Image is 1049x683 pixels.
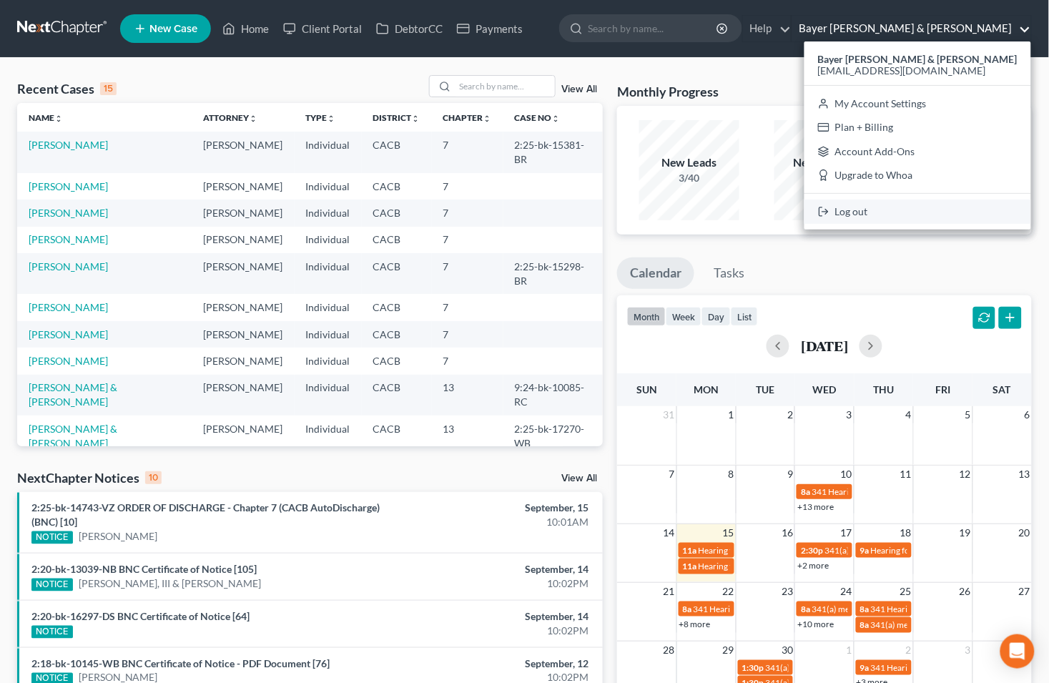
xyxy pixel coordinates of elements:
a: [PERSON_NAME] [29,301,108,313]
div: 10:02PM [413,624,588,638]
td: 7 [432,227,503,253]
a: Tasks [701,257,757,289]
span: [EMAIL_ADDRESS][DOMAIN_NAME] [818,64,986,77]
div: NextChapter Notices [17,469,162,486]
a: [PERSON_NAME] [29,328,108,340]
span: 341(a) meeting for [PERSON_NAME] & [PERSON_NAME] [812,604,1025,614]
div: New Clients [774,154,875,171]
a: [PERSON_NAME] [29,207,108,219]
span: 16 [780,524,794,541]
td: CACB [362,227,432,253]
a: Chapterunfold_more [443,112,492,123]
div: Open Intercom Messenger [1000,634,1035,669]
a: View All [561,473,597,483]
a: [PERSON_NAME] [29,260,108,272]
td: 7 [432,132,503,172]
td: Individual [295,253,362,294]
i: unfold_more [483,114,492,123]
td: 7 [432,348,503,374]
a: Account Add-Ons [804,139,1031,164]
span: 27 [1018,583,1032,600]
span: 8a [801,486,810,497]
a: DebtorCC [369,16,450,41]
a: [PERSON_NAME] [29,355,108,367]
span: 9a [860,545,870,556]
span: 26 [958,583,972,600]
div: 10:02PM [413,576,588,591]
td: CACB [362,173,432,200]
td: [PERSON_NAME] [192,294,295,320]
span: New Case [149,24,197,34]
td: CACB [362,132,432,172]
a: +8 more [679,619,711,629]
span: 1 [845,642,854,659]
a: Attorneyunfold_more [204,112,258,123]
a: 2:18-bk-10145-WB BNC Certificate of Notice - PDF Document [76] [31,657,330,669]
span: 341 Hearing for [PERSON_NAME] [812,486,940,497]
td: CACB [362,253,432,294]
span: 19 [958,524,972,541]
a: Home [215,16,276,41]
span: 11a [683,545,697,556]
span: 1:30p [742,662,764,673]
td: CACB [362,200,432,226]
td: [PERSON_NAME] [192,375,295,416]
input: Search by name... [455,76,555,97]
a: [PERSON_NAME] & [PERSON_NAME] [29,381,117,408]
a: Upgrade to Whoa [804,164,1031,188]
td: [PERSON_NAME] [192,173,295,200]
span: 341(a) meeting for [PERSON_NAME] [766,662,904,673]
span: 11 [899,466,913,483]
td: CACB [362,321,432,348]
i: unfold_more [250,114,258,123]
a: 2:25-bk-14743-VZ ORDER OF DISCHARGE - Chapter 7 (CACB AutoDischarge) (BNC) [10] [31,501,380,528]
span: 29 [722,642,736,659]
span: 5 [964,406,972,423]
td: [PERSON_NAME] [192,132,295,172]
a: View All [561,84,597,94]
span: 17 [839,524,854,541]
td: 13 [432,375,503,416]
div: Recent Cases [17,80,117,97]
td: Individual [295,200,362,226]
td: 13 [432,416,503,456]
a: Log out [804,200,1031,224]
td: 9:24-bk-10085-RC [503,375,604,416]
a: Calendar [617,257,694,289]
a: My Account Settings [804,92,1031,116]
span: 14 [662,524,676,541]
span: Wed [813,383,837,395]
input: Search by name... [588,15,719,41]
i: unfold_more [552,114,561,123]
td: [PERSON_NAME] [192,321,295,348]
div: NOTICE [31,626,73,639]
span: 21 [662,583,676,600]
div: New Leads [639,154,739,171]
a: Payments [450,16,530,41]
a: Districtunfold_more [373,112,420,123]
button: week [666,307,701,326]
span: 24 [839,583,854,600]
i: unfold_more [327,114,336,123]
td: CACB [362,416,432,456]
span: 8a [683,604,692,614]
span: Sun [636,383,657,395]
span: 12 [958,466,972,483]
td: CACB [362,348,432,374]
span: Tue [756,383,774,395]
a: Plan + Billing [804,115,1031,139]
a: Bayer [PERSON_NAME] & [PERSON_NAME] [792,16,1031,41]
a: Nameunfold_more [29,112,63,123]
i: unfold_more [54,114,63,123]
a: [PERSON_NAME] [29,139,108,151]
div: 10 [145,471,162,484]
span: 1 [727,406,736,423]
span: 2 [786,406,794,423]
td: Individual [295,348,362,374]
span: 20 [1018,524,1032,541]
span: Sat [993,383,1011,395]
div: 15 [100,82,117,95]
div: September, 14 [413,609,588,624]
span: 7 [668,466,676,483]
span: Fri [935,383,950,395]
